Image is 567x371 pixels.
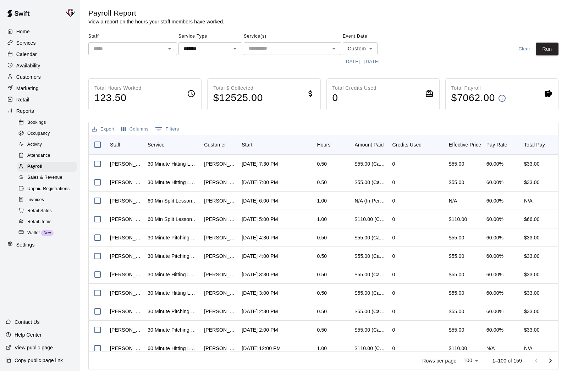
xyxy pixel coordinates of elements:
span: New [41,231,54,235]
div: Payroll [17,162,77,172]
div: N/A [524,345,533,352]
div: 30 Minute Pitching Lesson [148,326,197,333]
h4: 123.50 [94,92,142,104]
a: Activity [17,139,80,150]
span: Unpaid Registrations [27,185,70,193]
div: $33.00 [524,289,540,297]
div: Retail Sales [17,206,77,216]
div: Calendar [6,49,74,60]
div: $110.00 [445,339,483,358]
div: Aug 15, 2025, 6:00 PM [242,197,278,204]
a: Invoices [17,194,80,205]
div: Kimberly McClelland [204,179,235,186]
div: $55.00 [445,173,483,192]
p: Home [16,28,30,35]
div: Tony Lopez [204,289,235,297]
p: 1–100 of 159 [492,357,522,364]
div: Aug 15, 2025, 7:30 PM [242,160,278,167]
div: Retail [6,94,74,105]
div: Amount Paid [355,135,384,155]
div: Staff [106,135,144,155]
span: Bookings [27,119,46,126]
div: Mike Thatcher [110,289,141,297]
a: Reports [6,106,74,116]
div: 0.50 [317,289,327,297]
p: Services [16,39,36,46]
div: 60.00% [486,160,503,167]
div: Effective Price [445,135,483,155]
div: N/A (In-Person) [355,197,385,204]
div: $66.00 [524,216,540,223]
div: Mike Thatcher [110,271,141,278]
div: 60 Min Split Lesson - Hitting/Pitching [148,216,197,223]
div: 60.00% [486,308,503,315]
p: View public page [15,344,53,351]
div: 0.50 [317,308,327,315]
div: William Cooksey [204,216,235,223]
div: Nicole Hingson [204,253,235,260]
div: Home [6,26,74,37]
h4: $ 12525.00 [213,92,263,104]
div: $33.00 [524,308,540,315]
a: Settings [6,239,74,250]
div: 0.50 [317,179,327,186]
div: $110.00 (Card) [355,216,385,223]
div: 0 [392,234,395,241]
div: Aug 15, 2025, 12:00 PM [242,345,281,352]
div: Mike Colangelo (Owner) [65,6,80,20]
div: Aug 15, 2025, 4:00 PM [242,253,278,260]
span: Service(s) [244,31,341,42]
div: 60.00% [486,289,503,297]
div: Marketing [6,83,74,94]
div: 0 [392,345,395,352]
div: $33.00 [524,326,540,333]
div: 30 Minute Pitching Lesson [148,308,197,315]
span: Payroll [27,163,43,170]
div: Custom [343,42,378,55]
div: 0 [392,179,395,186]
div: Pay Rate [483,135,521,155]
div: 0 [392,160,395,167]
div: Brandon Powell [204,197,235,204]
div: 0.50 [317,234,327,241]
div: Hours [313,135,351,155]
div: Retail Items [17,217,77,227]
button: Show filters [153,123,181,135]
img: Mike Colangelo (Owner) [66,9,75,17]
div: $55.00 [445,247,483,265]
div: $110.00 (Cash) [355,345,385,352]
h4: $ 7062.00 [451,92,495,104]
a: Unpaid Registrations [17,183,80,194]
div: 60.00% [486,179,503,186]
div: 60.00% [486,197,503,204]
div: N/A [524,197,533,204]
div: 1.00 [317,216,327,223]
div: Customer [200,135,238,155]
div: 60 Minute Hitting Lesson [148,345,197,352]
a: WalletNew [17,227,80,238]
div: 0 [392,289,395,297]
div: $33.00 [524,179,540,186]
p: Customers [16,73,41,81]
div: $55.00 (Card) [355,271,385,278]
div: Mike Thatcher [110,326,141,333]
a: Bookings [17,117,80,128]
div: 30 Minute Hitting Lesson [148,179,197,186]
h4: 0 [332,92,376,104]
div: $55.00 [445,155,483,173]
div: Brian Venerick [204,308,235,315]
p: Rows per page: [422,357,458,364]
div: 30 Minute Pitching Lesson [148,253,197,260]
div: $55.00 [445,265,483,284]
p: Total Payroll [451,84,507,92]
div: Mike Thatcher [110,253,141,260]
div: Occupancy [17,129,77,139]
div: 60.00% [486,216,503,223]
div: Availability [6,60,74,71]
button: [DATE] - [DATE] [343,56,381,67]
div: $33.00 [524,234,540,241]
div: Total Pay [524,135,545,155]
div: 0.50 [317,160,327,167]
div: Start [238,135,313,155]
div: 60.00% [486,234,503,241]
